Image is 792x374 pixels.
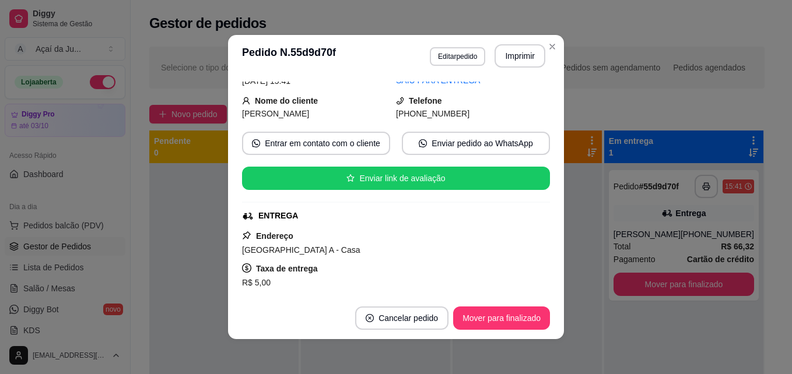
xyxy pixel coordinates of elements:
[366,314,374,322] span: close-circle
[242,167,550,190] button: starEnviar link de avaliação
[242,97,250,105] span: user
[242,278,271,287] span: R$ 5,00
[346,174,355,182] span: star
[256,264,318,273] strong: Taxa de entrega
[430,47,485,66] button: Editarpedido
[258,210,298,222] div: ENTREGA
[495,44,545,68] button: Imprimir
[355,306,448,330] button: close-circleCancelar pedido
[256,231,293,241] strong: Endereço
[419,139,427,147] span: whats-app
[242,132,390,155] button: whats-appEntrar em contato com o cliente
[402,132,550,155] button: whats-appEnviar pedido ao WhatsApp
[356,290,436,313] button: Copiar Endereço
[242,44,336,68] h3: Pedido N. 55d9d70f
[255,96,318,105] strong: Nome do cliente
[543,37,562,56] button: Close
[453,306,550,330] button: Mover para finalizado
[396,109,469,118] span: [PHONE_NUMBER]
[252,139,260,147] span: whats-app
[409,96,442,105] strong: Telefone
[242,245,360,255] span: [GEOGRAPHIC_DATA] A - Casa
[242,109,309,118] span: [PERSON_NAME]
[396,97,404,105] span: phone
[242,263,251,273] span: dollar
[242,231,251,240] span: pushpin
